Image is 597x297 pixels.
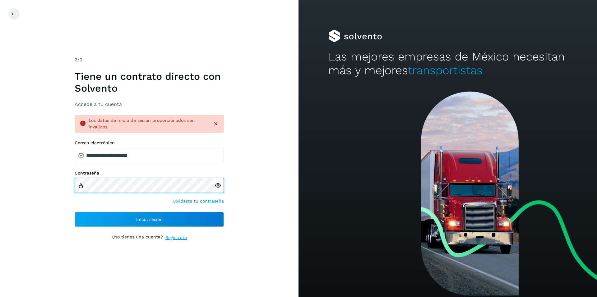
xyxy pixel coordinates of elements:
[173,198,224,204] a: Olvidaste tu contraseña
[75,170,224,176] label: Contraseña
[75,140,224,146] label: Correo electrónico
[75,70,224,94] h1: Tiene un contrato directo con Solvento
[136,217,163,222] span: Inicia sesión
[112,234,163,241] p: ¿No tienes una cuenta?
[328,50,567,78] h2: Las mejores empresas de México necesitan más y mejores
[75,212,224,227] button: Inicia sesión
[75,57,77,63] span: 2
[408,64,483,77] span: transportistas
[89,117,208,130] div: Los datos de inicio de sesión proporcionados son inválidos.
[165,234,187,241] a: Regístrate
[75,101,224,107] h3: Accede a tu cuenta
[75,56,224,64] div: /2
